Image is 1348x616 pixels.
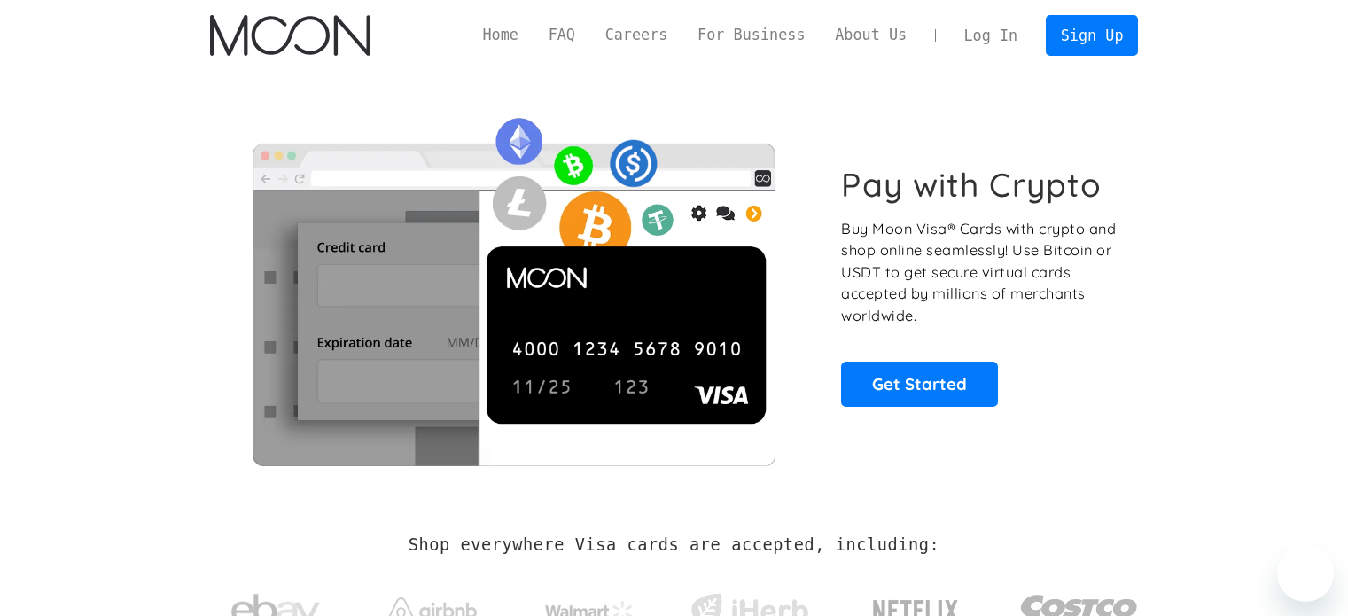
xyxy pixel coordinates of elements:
img: Moon Cards let you spend your crypto anywhere Visa is accepted. [210,105,817,465]
a: Get Started [841,362,998,406]
a: Careers [590,24,682,46]
a: Sign Up [1046,15,1138,55]
a: Log In [949,16,1032,55]
a: FAQ [534,24,590,46]
img: Moon Logo [210,15,370,56]
a: About Us [820,24,922,46]
h2: Shop everywhere Visa cards are accepted, including: [409,535,939,555]
iframe: Button to launch messaging window [1277,545,1334,602]
p: Buy Moon Visa® Cards with crypto and shop online seamlessly! Use Bitcoin or USDT to get secure vi... [841,218,1118,327]
a: home [210,15,370,56]
a: For Business [682,24,820,46]
h1: Pay with Crypto [841,165,1102,205]
a: Home [468,24,534,46]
